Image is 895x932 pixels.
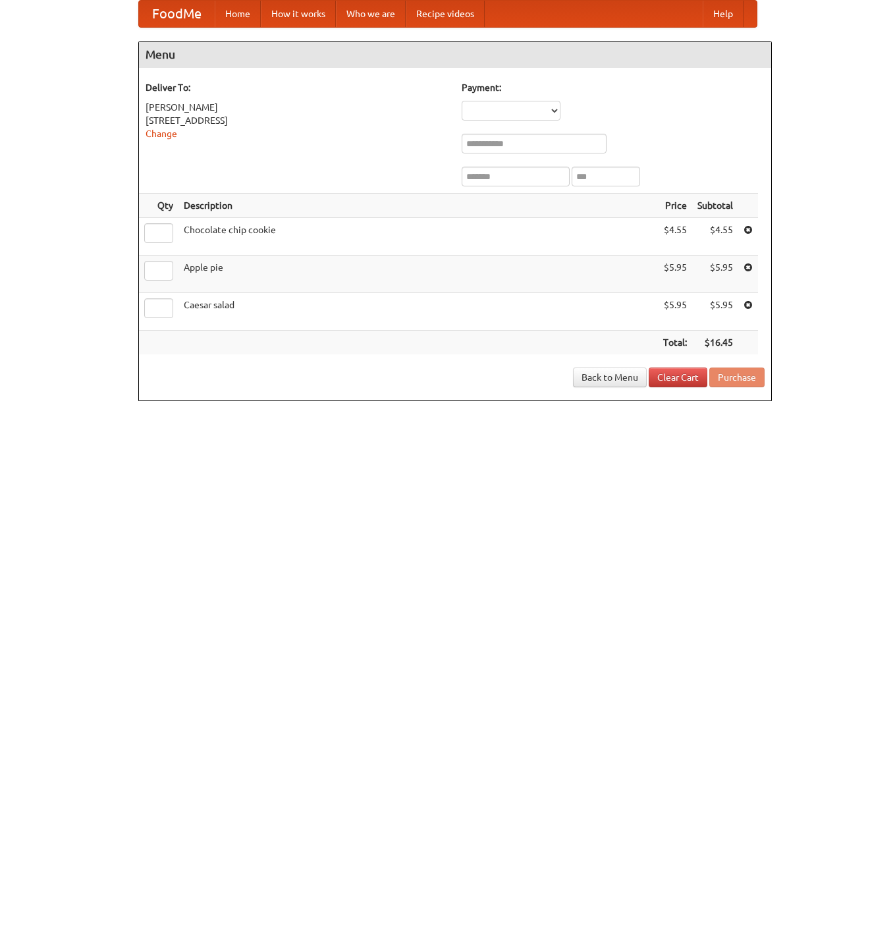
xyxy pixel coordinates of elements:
[178,256,658,293] td: Apple pie
[658,256,692,293] td: $5.95
[406,1,485,27] a: Recipe videos
[336,1,406,27] a: Who we are
[658,331,692,355] th: Total:
[146,81,448,94] h5: Deliver To:
[709,368,765,387] button: Purchase
[692,293,738,331] td: $5.95
[573,368,647,387] a: Back to Menu
[178,293,658,331] td: Caesar salad
[692,218,738,256] td: $4.55
[178,194,658,218] th: Description
[146,101,448,114] div: [PERSON_NAME]
[261,1,336,27] a: How it works
[178,218,658,256] td: Chocolate chip cookie
[649,368,707,387] a: Clear Cart
[146,114,448,127] div: [STREET_ADDRESS]
[692,331,738,355] th: $16.45
[658,218,692,256] td: $4.55
[139,41,771,68] h4: Menu
[139,194,178,218] th: Qty
[146,128,177,139] a: Change
[658,194,692,218] th: Price
[703,1,744,27] a: Help
[215,1,261,27] a: Home
[692,194,738,218] th: Subtotal
[692,256,738,293] td: $5.95
[462,81,765,94] h5: Payment:
[139,1,215,27] a: FoodMe
[658,293,692,331] td: $5.95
